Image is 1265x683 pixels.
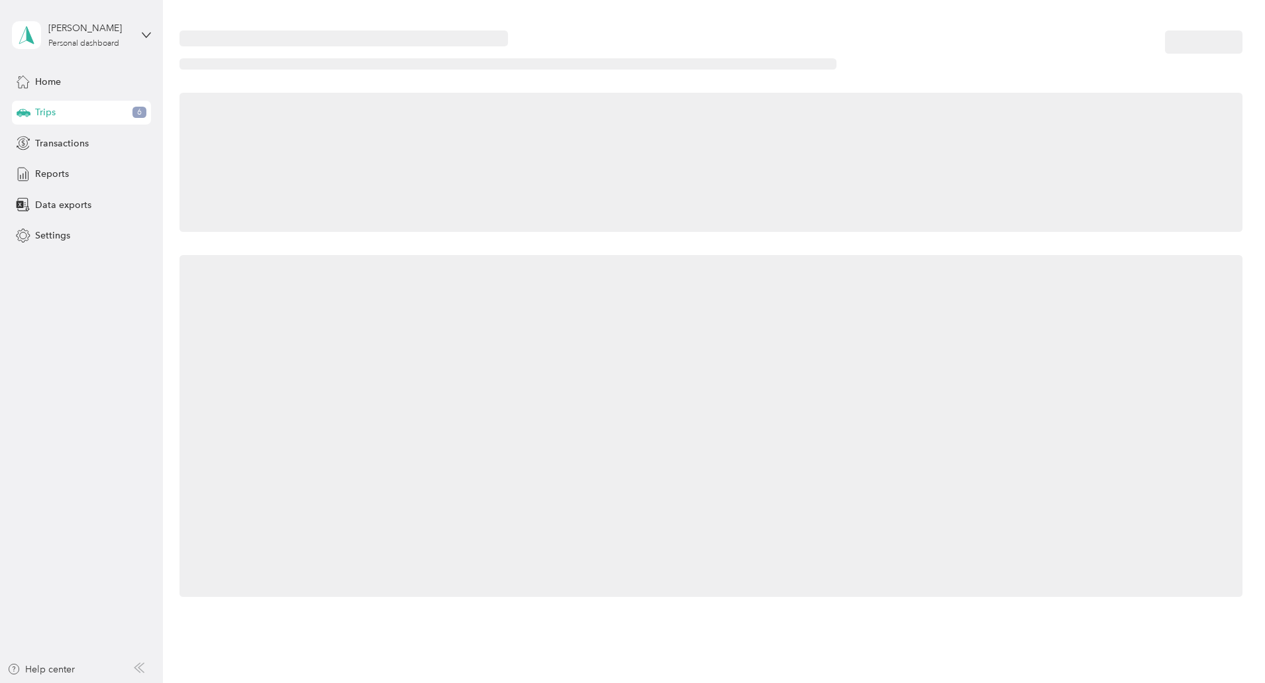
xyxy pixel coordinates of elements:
[48,21,131,35] div: [PERSON_NAME]
[1191,609,1265,683] iframe: Everlance-gr Chat Button Frame
[35,167,69,181] span: Reports
[35,105,56,119] span: Trips
[132,107,146,119] span: 6
[48,40,119,48] div: Personal dashboard
[7,662,75,676] button: Help center
[35,75,61,89] span: Home
[35,136,89,150] span: Transactions
[35,229,70,242] span: Settings
[35,198,91,212] span: Data exports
